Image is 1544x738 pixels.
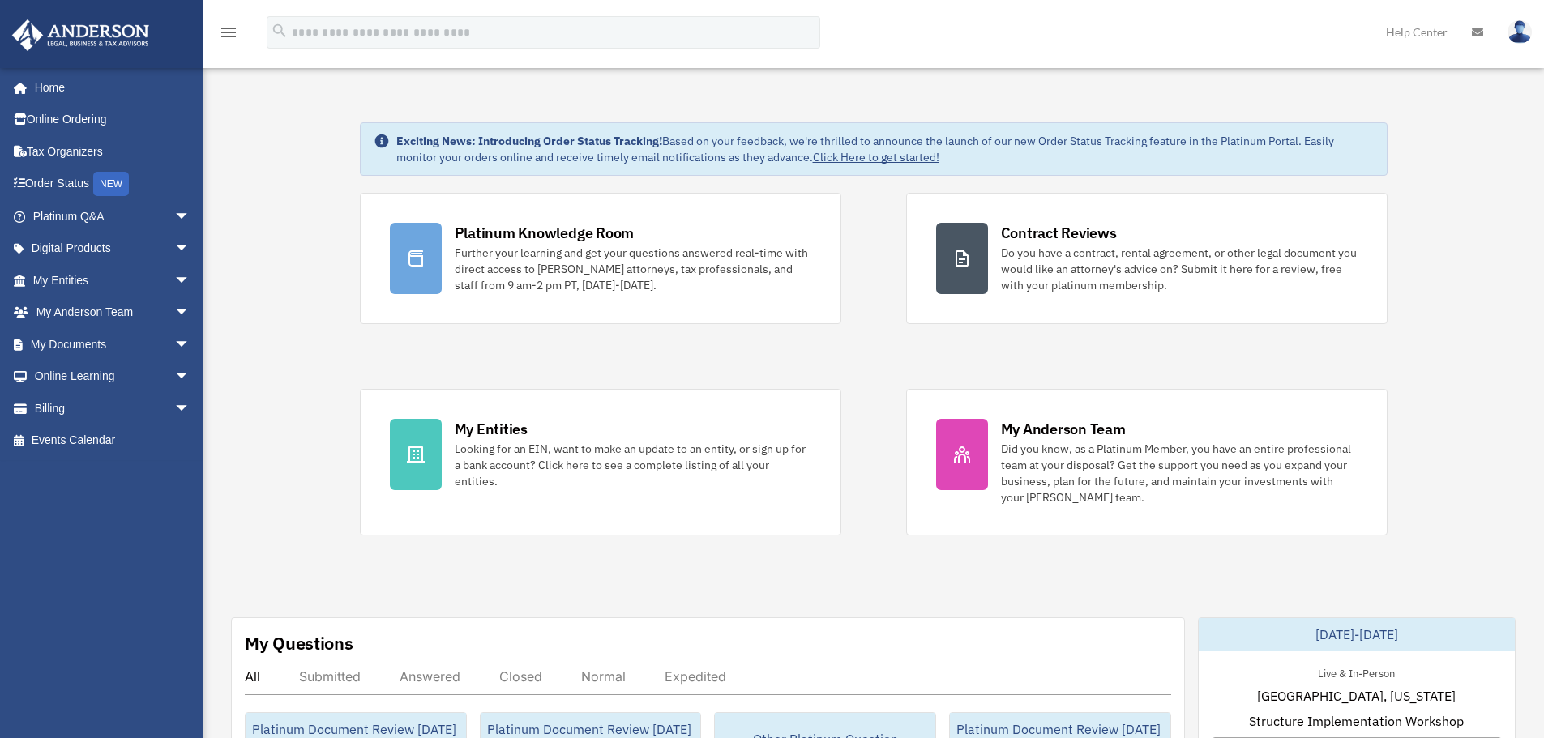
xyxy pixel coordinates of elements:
[11,328,215,360] a: My Documentsarrow_drop_down
[174,360,207,394] span: arrow_drop_down
[455,245,811,293] div: Further your learning and get your questions answered real-time with direct access to [PERSON_NAM...
[11,264,215,296] a: My Entitiesarrow_drop_down
[581,668,626,685] div: Normal
[11,424,215,457] a: Events Calendar
[1001,441,1358,506] div: Did you know, as a Platinum Member, you have an entire professional team at your disposal? Get th...
[665,668,726,685] div: Expedited
[11,232,215,265] a: Digital Productsarrow_drop_down
[271,22,289,40] i: search
[906,389,1388,535] a: My Anderson Team Did you know, as a Platinum Member, you have an entire professional team at your...
[174,264,207,297] span: arrow_drop_down
[11,296,215,329] a: My Anderson Teamarrow_drop_down
[813,150,939,164] a: Click Here to get started!
[11,200,215,232] a: Platinum Q&Aarrow_drop_down
[245,631,353,655] div: My Questions
[245,668,260,685] div: All
[174,328,207,361] span: arrow_drop_down
[1257,686,1456,706] span: [GEOGRAPHIC_DATA], [US_STATE]
[1199,618,1515,651] div: [DATE]-[DATE]
[1305,663,1408,680] div: Live & In-Person
[11,104,215,136] a: Online Ordering
[11,360,215,393] a: Online Learningarrow_drop_down
[455,441,811,489] div: Looking for an EIN, want to make an update to an entity, or sign up for a bank account? Click her...
[360,389,841,535] a: My Entities Looking for an EIN, want to make an update to an entity, or sign up for a bank accoun...
[499,668,542,685] div: Closed
[174,296,207,330] span: arrow_drop_down
[174,392,207,425] span: arrow_drop_down
[455,419,528,439] div: My Entities
[11,135,215,168] a: Tax Organizers
[1001,223,1117,243] div: Contract Reviews
[174,200,207,233] span: arrow_drop_down
[299,668,361,685] div: Submitted
[1001,245,1358,293] div: Do you have a contract, rental agreement, or other legal document you would like an attorney's ad...
[11,168,215,201] a: Order StatusNEW
[1001,419,1126,439] div: My Anderson Team
[11,71,207,104] a: Home
[93,172,129,196] div: NEW
[360,193,841,324] a: Platinum Knowledge Room Further your learning and get your questions answered real-time with dire...
[7,19,154,51] img: Anderson Advisors Platinum Portal
[396,133,1374,165] div: Based on your feedback, we're thrilled to announce the launch of our new Order Status Tracking fe...
[400,668,460,685] div: Answered
[174,232,207,266] span: arrow_drop_down
[219,28,238,42] a: menu
[396,134,662,148] strong: Exciting News: Introducing Order Status Tracking!
[1508,20,1532,44] img: User Pic
[455,223,635,243] div: Platinum Knowledge Room
[906,193,1388,324] a: Contract Reviews Do you have a contract, rental agreement, or other legal document you would like...
[11,392,215,424] a: Billingarrow_drop_down
[1249,711,1464,731] span: Structure Implementation Workshop
[219,23,238,42] i: menu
